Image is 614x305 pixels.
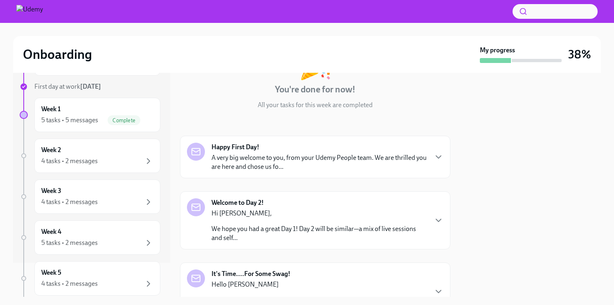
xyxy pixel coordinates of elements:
h6: Week 5 [41,268,61,277]
h3: 38% [568,47,591,62]
strong: Welcome to Day 2! [211,198,264,207]
span: First day at work [34,83,101,90]
a: First day at work[DATE] [20,82,160,91]
a: Week 15 tasks • 5 messagesComplete [20,98,160,132]
a: Week 45 tasks • 2 messages [20,220,160,255]
p: All your tasks for this week are completed [258,101,373,110]
strong: Happy First Day! [211,143,259,152]
h6: Week 3 [41,186,61,195]
h6: Week 1 [41,105,61,114]
h2: Onboarding [23,46,92,63]
p: Hello [PERSON_NAME] [211,280,427,289]
div: 4 tasks • 2 messages [41,157,98,166]
strong: My progress [480,46,515,55]
p: We hope you had a great Day 1! Day 2 will be similar—a mix of live sessions and self... [211,224,427,242]
div: 🎉 [299,52,332,78]
h6: Week 4 [41,227,61,236]
img: Udemy [16,5,43,18]
div: 5 tasks • 5 messages [41,116,98,125]
div: 5 tasks • 2 messages [41,238,98,247]
a: Week 34 tasks • 2 messages [20,179,160,214]
p: A very big welcome to you, from your Udemy People team. We are thrilled you are here and chose us... [211,153,427,171]
p: Hi [PERSON_NAME], [211,209,427,218]
h6: Week 2 [41,146,61,155]
strong: [DATE] [80,83,101,90]
a: Week 54 tasks • 2 messages [20,261,160,296]
h4: You're done for now! [275,83,355,96]
div: 4 tasks • 2 messages [41,279,98,288]
strong: It's Time....For Some Swag! [211,269,290,278]
a: Week 24 tasks • 2 messages [20,139,160,173]
span: Complete [108,117,140,123]
div: 4 tasks • 2 messages [41,197,98,206]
